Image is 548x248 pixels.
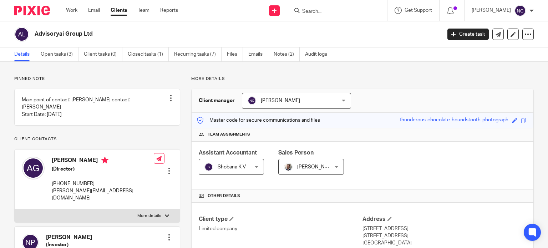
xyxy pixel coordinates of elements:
h4: [PERSON_NAME] [52,157,154,166]
p: [STREET_ADDRESS] [362,225,526,232]
p: More details [137,213,161,219]
a: Notes (2) [274,47,300,61]
a: Work [66,7,77,14]
img: svg%3E [22,157,45,179]
p: [STREET_ADDRESS] [362,232,526,239]
a: Clients [111,7,127,14]
a: Files [227,47,243,61]
a: Client tasks (0) [84,47,122,61]
span: Team assignments [208,132,250,137]
a: Create task [447,29,489,40]
i: Primary [101,157,108,164]
span: [PERSON_NAME] [297,165,336,169]
p: Pinned note [14,76,180,82]
p: Limited company [199,225,362,232]
a: Reports [160,7,178,14]
a: Closed tasks (1) [128,47,169,61]
span: [PERSON_NAME] [261,98,300,103]
span: Assistant Accountant [199,150,257,156]
a: Email [88,7,100,14]
h5: (Director) [52,166,154,173]
span: Sales Person [278,150,314,156]
img: svg%3E [514,5,526,16]
div: thunderous-chocolate-houndstooth-photograph [400,116,508,125]
a: Open tasks (3) [41,47,78,61]
a: Emails [248,47,268,61]
p: Client contacts [14,136,180,142]
a: Team [138,7,149,14]
span: Get Support [405,8,432,13]
h3: Client manager [199,97,235,104]
p: [PHONE_NUMBER] [52,180,154,187]
img: Matt%20Circle.png [284,163,293,171]
a: Recurring tasks (7) [174,47,222,61]
img: svg%3E [248,96,256,105]
img: Pixie [14,6,50,15]
h4: Address [362,216,526,223]
p: [GEOGRAPHIC_DATA] [362,239,526,247]
a: Details [14,47,35,61]
p: [PERSON_NAME] [472,7,511,14]
p: [PERSON_NAME][EMAIL_ADDRESS][DOMAIN_NAME] [52,187,154,202]
img: svg%3E [14,27,29,42]
p: Master code for secure communications and files [197,117,320,124]
h2: Advisoryai Group Ltd [35,30,356,38]
img: svg%3E [204,163,213,171]
input: Search [301,9,366,15]
a: Audit logs [305,47,333,61]
h4: Client type [199,216,362,223]
span: Other details [208,193,240,199]
p: More details [191,76,534,82]
span: Shobana K V [218,165,246,169]
h4: [PERSON_NAME] [46,234,92,241]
